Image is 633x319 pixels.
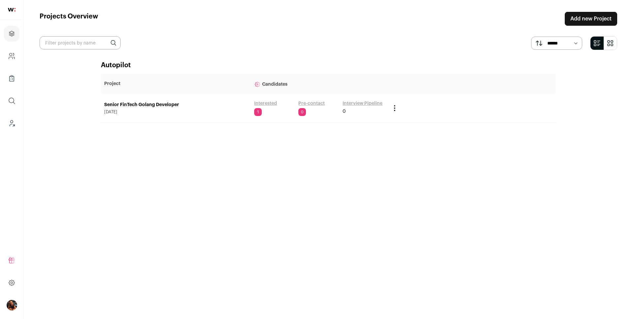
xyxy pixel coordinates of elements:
button: Open dropdown [7,300,17,310]
img: 13968079-medium_jpg [7,300,17,310]
h2: Autopilot [101,61,556,70]
button: Project Actions [391,104,399,112]
input: Filter projects by name [40,36,121,49]
span: 1 [254,108,262,116]
a: Add new Project [565,12,617,26]
p: Project [104,80,248,87]
p: Candidates [254,77,384,90]
a: Company Lists [4,71,19,86]
a: Pre-contact [298,100,325,107]
a: Projects [4,26,19,42]
a: Interested [254,100,277,107]
a: Senior FinTech Golang Developer [104,101,248,108]
span: 0 [343,108,346,115]
a: Company and ATS Settings [4,48,19,64]
a: Interview Pipeline [343,100,382,107]
a: Leads (Backoffice) [4,115,19,131]
img: wellfound-shorthand-0d5821cbd27db2630d0214b213865d53afaa358527fdda9d0ea32b1df1b89c2c.svg [8,8,15,12]
h1: Projects Overview [40,12,98,26]
span: 0 [298,108,306,116]
span: [DATE] [104,109,248,115]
